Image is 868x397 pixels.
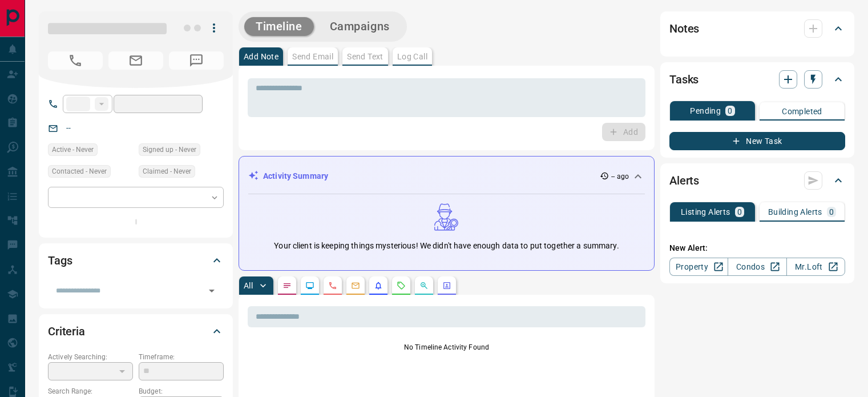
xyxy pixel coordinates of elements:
p: Your client is keeping things mysterious! We didn't have enough data to put together a summary. [274,240,619,252]
svg: Opportunities [419,281,429,290]
div: Notes [669,15,845,42]
a: Condos [728,258,786,276]
p: All [244,282,253,290]
p: Add Note [244,53,278,61]
button: Campaigns [318,17,401,36]
span: No Number [48,51,103,70]
p: 0 [728,107,732,115]
p: Timeframe: [139,352,224,362]
p: Activity Summary [263,170,328,182]
p: 0 [737,208,742,216]
p: Listing Alerts [681,208,730,216]
h2: Criteria [48,322,85,340]
p: -- ago [611,171,629,182]
svg: Listing Alerts [374,281,383,290]
span: No Email [108,51,163,70]
span: Contacted - Never [52,166,107,177]
svg: Agent Actions [442,281,451,290]
h2: Tasks [669,70,699,89]
svg: Requests [397,281,406,290]
p: Search Range: [48,386,133,396]
p: Budget: [139,386,224,396]
span: Signed up - Never [143,144,196,155]
p: Actively Searching: [48,352,133,362]
span: Active - Never [52,144,94,155]
a: Property [669,258,728,276]
button: New Task [669,132,845,150]
h2: Notes [669,19,699,38]
p: No Timeline Activity Found [248,342,645,352]
span: Claimed - Never [143,166,191,177]
div: Activity Summary-- ago [248,166,645,187]
h2: Tags [48,251,72,270]
div: Tasks [669,66,845,93]
svg: Emails [351,281,360,290]
div: Alerts [669,167,845,194]
p: 0 [829,208,834,216]
p: Pending [690,107,721,115]
button: Timeline [244,17,314,36]
h2: Alerts [669,171,699,190]
a: -- [66,123,71,133]
span: No Number [169,51,224,70]
p: Building Alerts [768,208,822,216]
svg: Lead Browsing Activity [305,281,314,290]
button: Open [204,283,220,299]
svg: Calls [328,281,337,290]
div: Tags [48,247,224,274]
svg: Notes [282,281,292,290]
p: Completed [782,107,822,115]
div: Criteria [48,318,224,345]
a: Mr.Loft [786,258,845,276]
p: New Alert: [669,242,845,254]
